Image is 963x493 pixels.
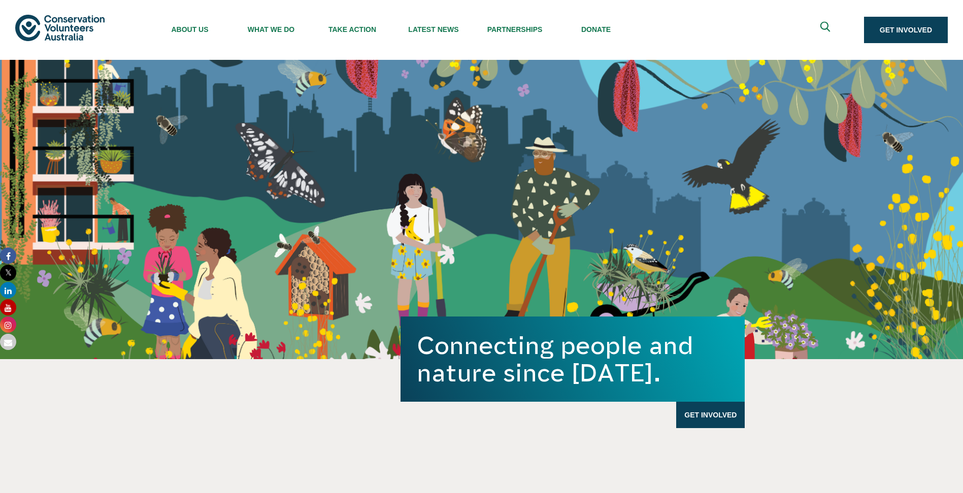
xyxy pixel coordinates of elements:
[15,15,105,41] img: logo.svg
[814,18,839,42] button: Expand search box Close search box
[474,25,555,33] span: Partnerships
[676,402,745,428] a: Get Involved
[864,17,948,43] a: Get Involved
[230,25,312,33] span: What We Do
[555,25,637,33] span: Donate
[393,25,474,33] span: Latest News
[312,25,393,33] span: Take Action
[820,22,833,39] span: Expand search box
[417,332,728,386] h1: Connecting people and nature since [DATE].
[149,25,230,33] span: About Us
